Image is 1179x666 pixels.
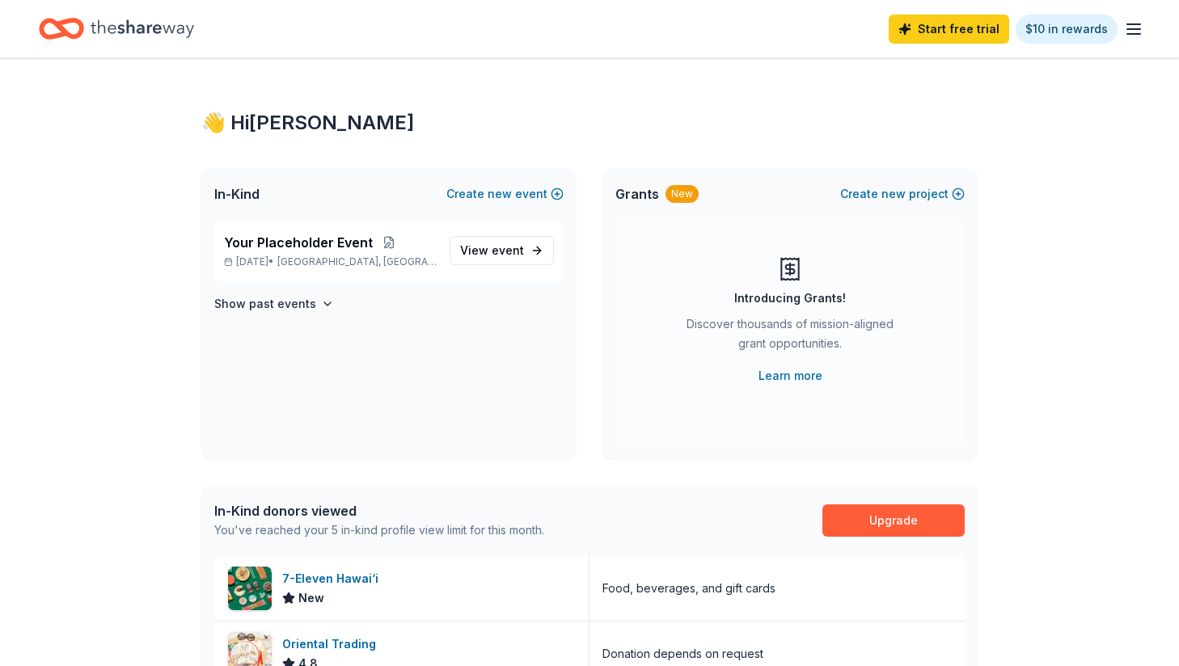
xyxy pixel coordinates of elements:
a: Home [39,10,194,48]
div: Oriental Trading [282,634,382,654]
button: Show past events [214,294,334,314]
span: New [298,588,324,608]
span: In-Kind [214,184,260,204]
button: Createnewevent [446,184,564,204]
div: Discover thousands of mission-aligned grant opportunities. [680,314,900,360]
div: Food, beverages, and gift cards [602,579,775,598]
div: You've reached your 5 in-kind profile view limit for this month. [214,521,544,540]
p: [DATE] • [224,255,437,268]
button: Createnewproject [840,184,965,204]
span: [GEOGRAPHIC_DATA], [GEOGRAPHIC_DATA] [277,255,437,268]
div: 👋 Hi [PERSON_NAME] [201,110,978,136]
div: New [666,185,699,203]
a: Start free trial [889,15,1009,44]
img: Image for 7-Eleven Hawai‘i [228,567,272,610]
span: event [492,243,524,257]
div: In-Kind donors viewed [214,501,544,521]
div: 7-Eleven Hawai‘i [282,569,385,588]
span: Grants [615,184,659,204]
span: Your Placeholder Event [224,233,373,252]
span: new [488,184,512,204]
div: Introducing Grants! [734,289,846,308]
span: View [460,241,524,260]
span: new [881,184,906,204]
h4: Show past events [214,294,316,314]
a: Learn more [759,366,822,386]
a: $10 in rewards [1016,15,1118,44]
div: Donation depends on request [602,644,763,664]
a: View event [450,236,554,265]
a: Upgrade [822,504,965,537]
